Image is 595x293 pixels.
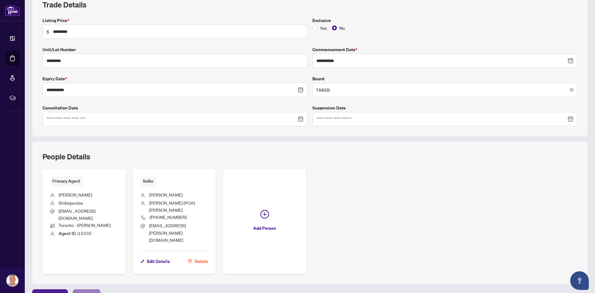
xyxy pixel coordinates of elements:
label: Expiry Date [42,75,307,82]
span: Add Person [253,223,276,233]
span: Stribopoulos [59,200,83,206]
img: logo [5,5,20,16]
span: Toronto - [PERSON_NAME] [59,222,111,228]
img: Profile Icon [7,275,18,286]
button: Edit Details [140,256,170,267]
span: $ [46,28,49,35]
b: Agent ID : [59,231,78,236]
label: Board [312,75,577,82]
span: Edit Details [147,256,170,266]
h2: People Details [42,152,90,162]
label: Commencement Date [312,46,577,53]
span: [PERSON_NAME] [59,192,92,198]
span: [EMAIL_ADDRESS][DOMAIN_NAME] [59,208,95,221]
label: Exclusive [312,17,577,24]
span: Delete [195,256,208,266]
label: Listing Price [42,17,307,24]
button: Open asap [570,271,589,290]
span: Primary Agent [50,176,83,186]
label: Suspension Date [312,104,577,111]
span: 15335 [59,230,92,236]
button: Add Person [223,169,306,274]
span: [EMAIL_ADDRESS][PERSON_NAME][DOMAIN_NAME] [149,223,186,243]
span: Seller [140,176,156,186]
span: Yes [317,24,329,31]
span: [PHONE_NUMBER] [150,214,187,220]
span: [PERSON_NAME] [149,192,183,198]
span: TRREB [316,84,574,96]
span: No [337,24,347,31]
span: plus-circle [260,210,269,219]
label: Unit/Lot Number [42,46,307,53]
button: Delete [187,256,208,267]
span: [PERSON_NAME] (POA) [PERSON_NAME] [149,200,195,213]
label: Cancellation Date [42,104,307,111]
span: close-circle [570,88,574,92]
